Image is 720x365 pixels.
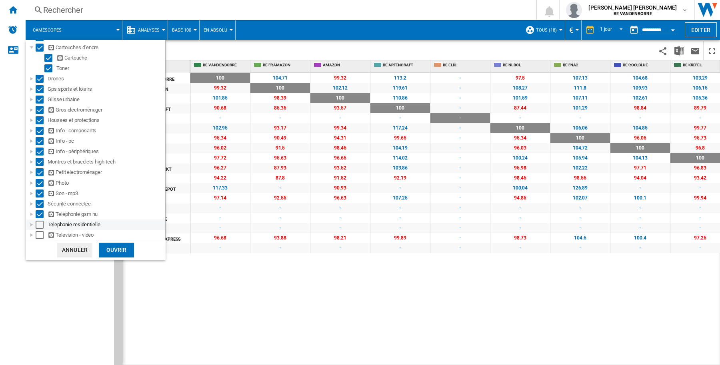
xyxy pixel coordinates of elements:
div: Television - video [48,231,164,239]
md-checkbox: Select [36,210,48,218]
div: Telephonie residentielle [48,221,164,229]
md-checkbox: Select [36,221,48,229]
md-checkbox: Select [36,179,48,187]
div: Ouvrir [99,243,134,257]
md-checkbox: Select [36,127,48,135]
div: Info - périphériques [48,148,164,156]
md-checkbox: Select [36,158,48,166]
div: Telephonie gsm nu [48,210,164,218]
md-checkbox: Select [36,106,48,114]
div: Glisse urbaine [48,96,164,104]
div: Montres et bracelets high-tech [48,158,164,166]
div: Photo [48,179,164,187]
div: Sécurité connectée [48,200,164,208]
div: Info - pc [48,137,164,145]
md-checkbox: Select [36,200,48,208]
div: Cartouche [56,54,164,62]
div: Cartouches d'encre [48,44,164,52]
md-checkbox: Select [44,54,56,62]
div: Gros electroménager [48,106,164,114]
md-checkbox: Select [36,137,48,145]
md-checkbox: Select [36,116,48,124]
md-checkbox: Select [36,44,48,52]
div: Info - composants [48,127,164,135]
md-checkbox: Select [36,85,48,93]
button: Annuler [57,243,92,257]
md-checkbox: Select [36,96,48,104]
md-checkbox: Select [36,189,48,197]
md-checkbox: Select [36,75,48,83]
div: Petit electroménager [48,168,164,176]
div: Housses et protections [48,116,164,124]
md-checkbox: Select [36,168,48,176]
md-checkbox: Select [36,148,48,156]
div: Gps sports et loisirs [48,85,164,93]
md-checkbox: Select [44,64,56,72]
div: Drones [48,75,164,83]
div: Son - mp3 [48,189,164,197]
md-checkbox: Select [36,231,48,239]
div: Toner [56,64,164,72]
